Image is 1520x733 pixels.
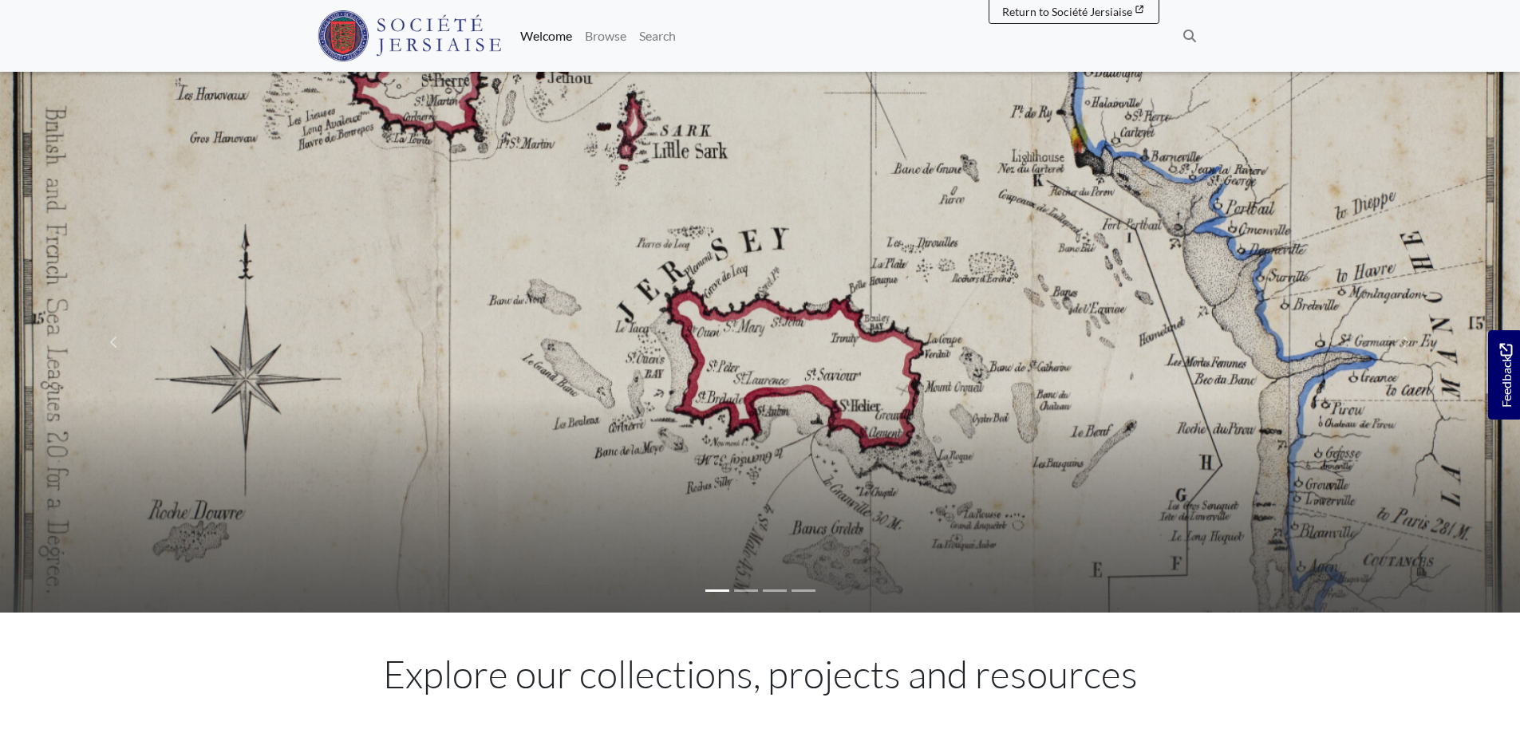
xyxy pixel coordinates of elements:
[578,20,633,52] a: Browse
[633,20,682,52] a: Search
[1002,5,1132,18] span: Return to Société Jersiaise
[318,10,502,61] img: Société Jersiaise
[318,6,502,65] a: Société Jersiaise logo
[318,651,1203,697] h1: Explore our collections, projects and resources
[1292,72,1520,613] a: Move to next slideshow image
[514,20,578,52] a: Welcome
